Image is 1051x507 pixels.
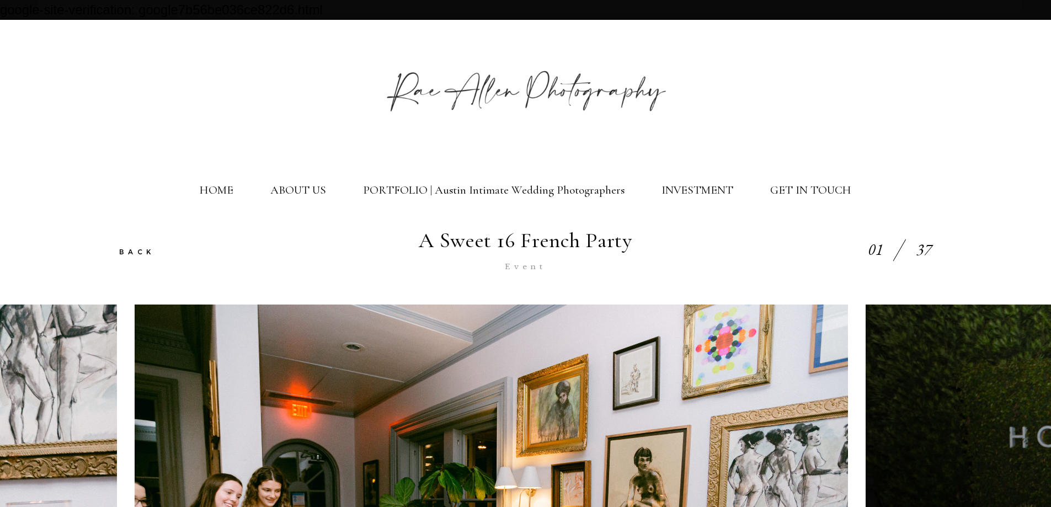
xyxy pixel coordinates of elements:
[661,183,733,197] a: INVESTMENT
[868,238,883,261] div: 01
[363,183,625,197] a: PORTFOLIO | Austin Intimate Wedding Photographers
[119,248,156,256] a: BACK
[419,228,632,253] h1: A Sweet 16 French Party
[505,262,546,271] a: Event
[200,183,233,197] a: HOME
[916,238,932,261] div: 37
[270,183,326,197] a: ABOUT US
[770,183,851,197] a: GET IN TOUCH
